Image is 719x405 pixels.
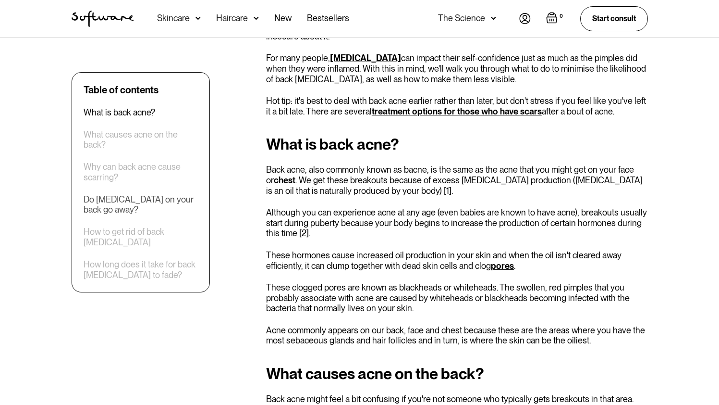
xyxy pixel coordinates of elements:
a: pores [491,261,514,271]
a: How long does it take for back [MEDICAL_DATA] to fade? [84,259,198,280]
a: Do [MEDICAL_DATA] on your back go away? [84,194,198,215]
p: Acne commonly appears on our back, face and chest because these are the areas where you have the ... [266,325,648,346]
div: Haircare [216,13,248,23]
a: home [72,11,134,27]
a: chest [274,175,295,185]
a: Why can back acne cause scarring? [84,162,198,183]
img: Software Logo [72,11,134,27]
p: These hormones cause increased oil production in your skin and when the oil isn't cleared away ef... [266,250,648,271]
p: Hot tip: it's best to deal with back acne earlier rather than later, but don't stress if you feel... [266,96,648,116]
a: How to get rid of back [MEDICAL_DATA] [84,227,198,248]
p: Although you can experience acne at any age (even babies are known to have acne), breakouts usual... [266,207,648,239]
div: Table of contents [84,84,158,96]
h2: What causes acne on the back? [266,365,648,382]
img: arrow down [254,13,259,23]
img: arrow down [195,13,201,23]
div: 0 [558,12,565,21]
p: For many people, can impact their self-confidence just as much as the pimples did when they were ... [266,53,648,84]
a: [MEDICAL_DATA] [330,53,401,63]
div: The Science [438,13,485,23]
a: What causes acne on the back? [84,129,198,150]
a: What is back acne? [84,107,155,118]
a: treatment options for those who have scars [372,106,542,116]
p: These clogged pores are known as blackheads or whiteheads. The swollen, red pimples that you prob... [266,282,648,314]
p: Back acne, also commonly known as bacne, is the same as the acne that you might get on your face ... [266,165,648,196]
a: Open empty cart [546,12,565,25]
img: arrow down [491,13,496,23]
a: Start consult [580,6,648,31]
h2: What is back acne? [266,136,648,153]
div: Skincare [157,13,190,23]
